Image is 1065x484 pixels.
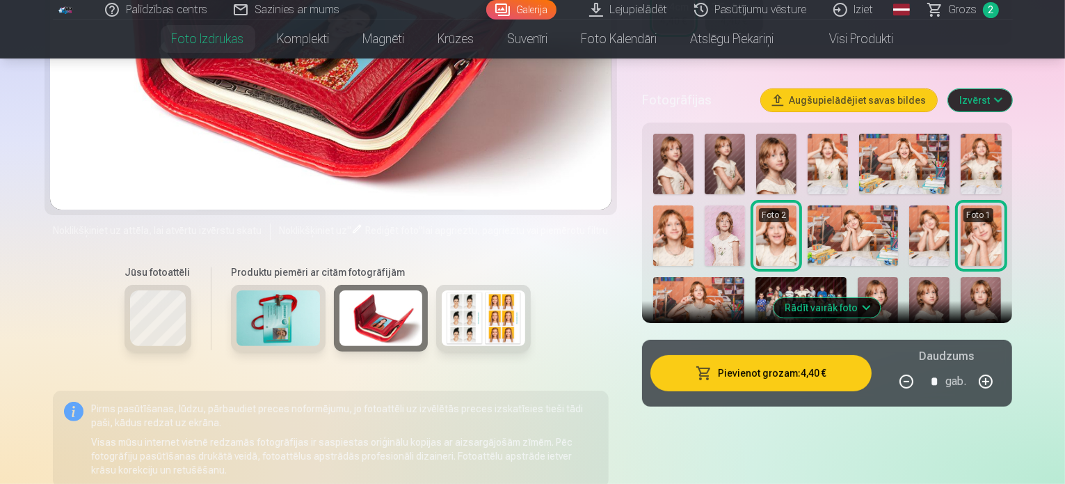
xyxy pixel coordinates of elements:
[125,265,191,279] h6: Jūsu fotoattēli
[346,19,422,58] a: Magnēti
[92,402,598,430] p: Pirms pasūtīšanas, lūdzu, pārbaudiet preces noformējumu, jo fotoattēli uz izvēlētās preces izskat...
[347,225,351,236] span: "
[53,224,262,237] span: Noklikšķiniet uz attēla, lai atvērtu izvērstu skatu
[365,225,419,236] span: Rediģēt foto
[761,89,937,111] button: Augšupielādējiet savas bildes
[674,19,791,58] a: Atslēgu piekariņi
[261,19,346,58] a: Komplekti
[155,19,261,58] a: Foto izdrukas
[945,365,966,398] div: gab.
[491,19,565,58] a: Suvenīri
[774,298,881,318] button: Rādīt vairāk foto
[565,19,674,58] a: Foto kalendāri
[225,265,536,279] h6: Produktu piemēri ar citām fotogrāfijām
[948,89,1012,111] button: Izvērst
[58,6,74,14] img: /fa1
[279,225,347,236] span: Noklikšķiniet uz
[92,435,598,477] p: Visas mūsu internet vietnē redzamās fotogrāfijas ir saspiestas oriģinālu kopijas ar aizsargājošām...
[919,348,974,365] h5: Daudzums
[983,2,999,18] span: 2
[422,19,491,58] a: Krūzes
[759,208,789,222] div: Foto 2
[963,208,993,222] div: Foto 1
[419,225,423,236] span: "
[949,1,977,18] span: Grozs
[423,225,608,236] span: lai apgrieztu, pagrieztu vai piemērotu filtru
[650,355,872,391] button: Pievienot grozam:4,40 €
[791,19,911,58] a: Visi produkti
[642,91,751,110] h5: Fotogrāfijas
